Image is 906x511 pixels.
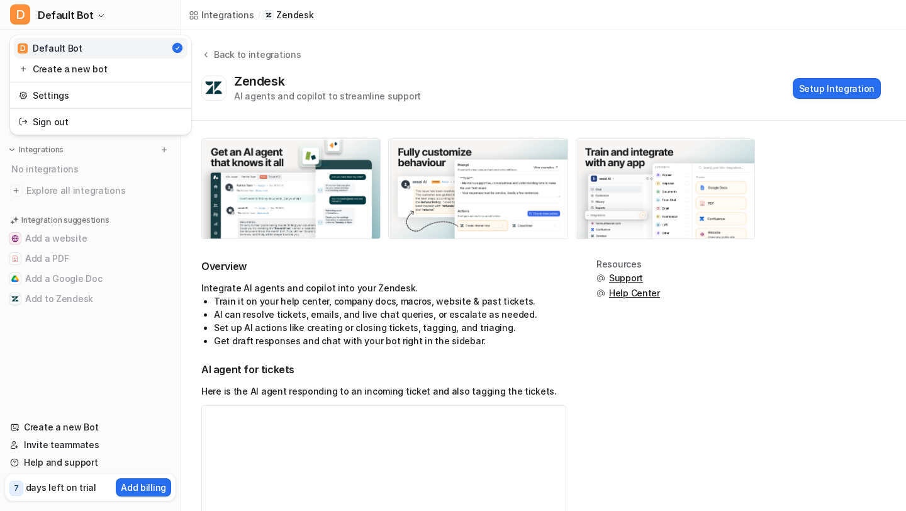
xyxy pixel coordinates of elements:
[19,89,28,102] img: reset
[14,111,187,132] a: Sign out
[19,115,28,128] img: reset
[10,35,191,135] div: DDefault Bot
[18,43,28,53] span: D
[38,6,94,24] span: Default Bot
[18,42,82,55] div: Default Bot
[14,59,187,79] a: Create a new bot
[10,4,30,25] span: D
[14,85,187,106] a: Settings
[19,62,28,76] img: reset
